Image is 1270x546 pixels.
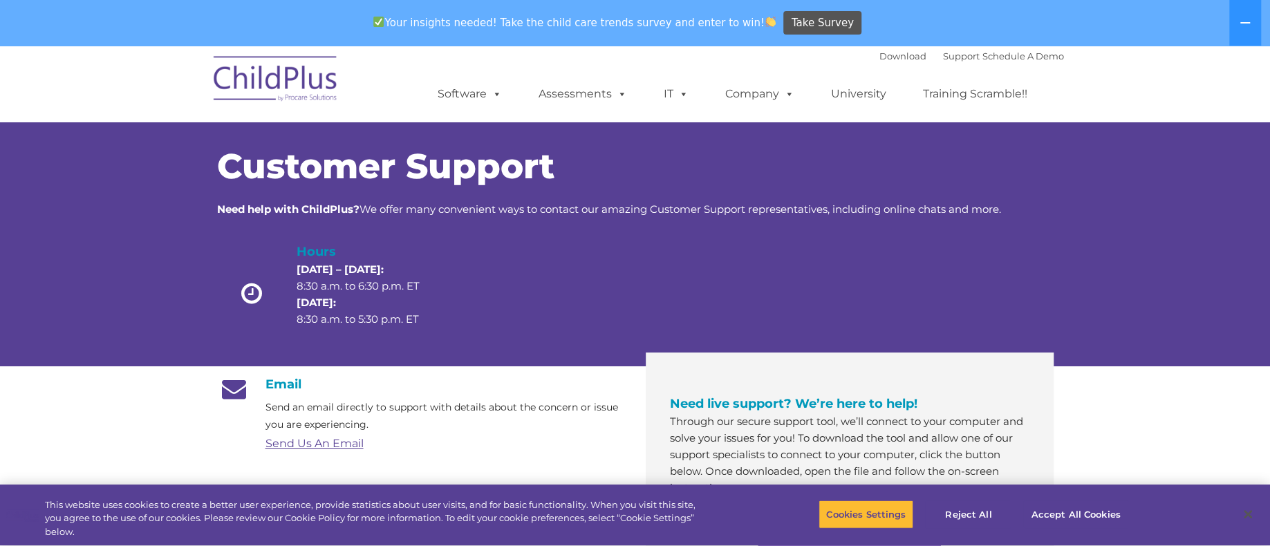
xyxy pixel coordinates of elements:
[297,296,336,309] strong: [DATE]:
[424,80,516,108] a: Software
[297,261,443,328] p: 8:30 a.m. to 6:30 p.m. ET 8:30 a.m. to 5:30 p.m. ET
[982,50,1064,62] a: Schedule A Demo
[1023,500,1128,529] button: Accept All Cookies
[217,203,1001,216] span: We offer many convenient ways to contact our amazing Customer Support representatives, including ...
[909,80,1041,108] a: Training Scramble!!
[45,498,698,539] div: This website uses cookies to create a better user experience, provide statistics about user visit...
[217,203,359,216] strong: Need help with ChildPlus?
[765,17,776,27] img: 👏
[650,80,702,108] a: IT
[297,263,384,276] strong: [DATE] – [DATE]:
[783,11,861,35] a: Take Survey
[265,399,625,433] p: Send an email directly to support with details about the concern or issue you are experiencing.
[217,145,554,187] span: Customer Support
[217,377,625,392] h4: Email
[711,80,808,108] a: Company
[297,242,443,261] h4: Hours
[368,9,782,36] span: Your insights needed! Take the child care trends survey and enter to win!
[943,50,980,62] a: Support
[670,396,917,411] span: Need live support? We’re here to help!
[373,17,384,27] img: ✅
[670,413,1029,496] p: Through our secure support tool, we’ll connect to your computer and solve your issues for you! To...
[879,50,1064,62] font: |
[525,80,641,108] a: Assessments
[817,80,900,108] a: University
[792,11,854,35] span: Take Survey
[879,50,926,62] a: Download
[207,46,345,115] img: ChildPlus by Procare Solutions
[1233,499,1263,529] button: Close
[925,500,1011,529] button: Reject All
[819,500,913,529] button: Cookies Settings
[265,437,364,450] a: Send Us An Email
